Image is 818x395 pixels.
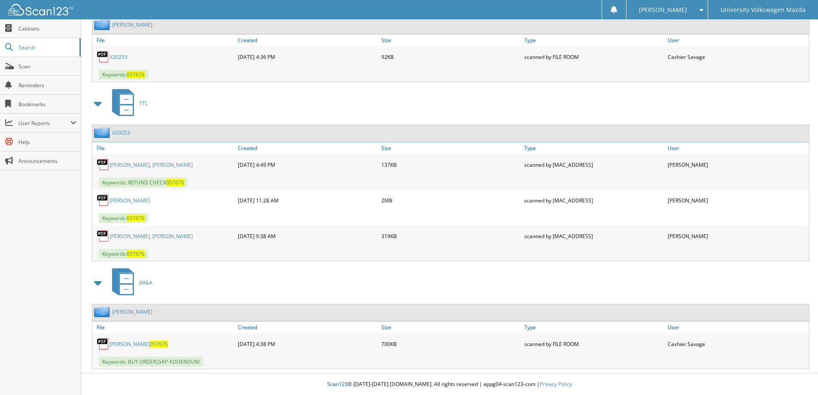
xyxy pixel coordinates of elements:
span: Scan123 [327,380,348,388]
a: [PERSON_NAME] [112,21,152,28]
span: Keywords: [99,249,148,259]
span: JM&A [139,279,152,286]
a: User [666,142,809,154]
span: Reminders [18,82,76,89]
span: 057676 [166,179,184,186]
div: 92KB [379,48,523,65]
div: scanned by [MAC_ADDRESS] [522,192,666,209]
a: [PERSON_NAME], [PERSON_NAME] [109,233,193,240]
a: Size [379,34,523,46]
a: File [92,322,236,333]
img: scan123-logo-white.svg [9,4,73,15]
a: Created [236,142,379,154]
span: Keywords: REFUND CHECK [99,178,188,187]
a: [PERSON_NAME] [109,197,150,204]
span: University Volkswagen Mazda [721,7,806,12]
div: [DATE] 11:28 AM [236,192,379,209]
span: Scan [18,63,76,70]
span: Keywords: [99,213,148,223]
img: folder2.png [94,306,112,317]
div: Cashier Savage [666,48,809,65]
span: 057676 [127,214,145,222]
div: [PERSON_NAME] [666,156,809,173]
div: 2MB [379,192,523,209]
a: User [666,34,809,46]
div: [PERSON_NAME] [666,192,809,209]
img: PDF.png [97,50,109,63]
img: folder2.png [94,19,112,30]
img: PDF.png [97,230,109,242]
a: File [92,34,236,46]
span: Cabinets [18,25,76,32]
a: V20253 [109,53,128,61]
span: 057676 [127,250,145,257]
div: 137KB [379,156,523,173]
img: PDF.png [97,337,109,350]
span: Announcements [18,157,76,165]
div: 319KB [379,227,523,245]
span: Help [18,138,76,146]
a: Type [522,322,666,333]
img: folder2.png [94,127,112,138]
a: [PERSON_NAME], [PERSON_NAME] [109,161,193,168]
a: Type [522,34,666,46]
div: [DATE] 4:49 PM [236,156,379,173]
a: Size [379,142,523,154]
img: PDF.png [97,158,109,171]
div: scanned by FILE ROOM [522,48,666,65]
div: [DATE] 4:38 PM [236,335,379,352]
div: scanned by [MAC_ADDRESS] [522,227,666,245]
a: TTL [107,86,148,120]
span: Search [18,44,75,51]
a: File [92,142,236,154]
a: Type [522,142,666,154]
span: Keywords: BUY ORDER,GAP ADDENDUM [99,357,203,367]
span: User Reports [18,119,70,127]
a: User [666,322,809,333]
span: Bookmarks [18,101,76,108]
div: Cashier Savage [666,335,809,352]
iframe: Chat Widget [775,354,818,395]
a: Privacy Policy [540,380,572,388]
img: PDF.png [97,194,109,207]
span: Keywords: [99,70,148,80]
div: scanned by [MAC_ADDRESS] [522,156,666,173]
div: [DATE] 9:38 AM [236,227,379,245]
a: JM&A [107,266,152,300]
a: Size [379,322,523,333]
span: TTL [139,100,148,107]
span: 057676 [127,71,145,78]
a: V20253 [112,129,130,136]
div: [DATE] 4:36 PM [236,48,379,65]
a: [PERSON_NAME]057676 [109,340,168,348]
span: [PERSON_NAME] [639,7,687,12]
a: Created [236,34,379,46]
div: 700KB [379,335,523,352]
div: [PERSON_NAME] [666,227,809,245]
a: Created [236,322,379,333]
div: scanned by FILE ROOM [522,335,666,352]
div: © [DATE]-[DATE] [DOMAIN_NAME]. All rights reserved | appg04-scan123-com | [81,374,818,395]
span: 057676 [150,340,168,348]
a: [PERSON_NAME] [112,308,152,315]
